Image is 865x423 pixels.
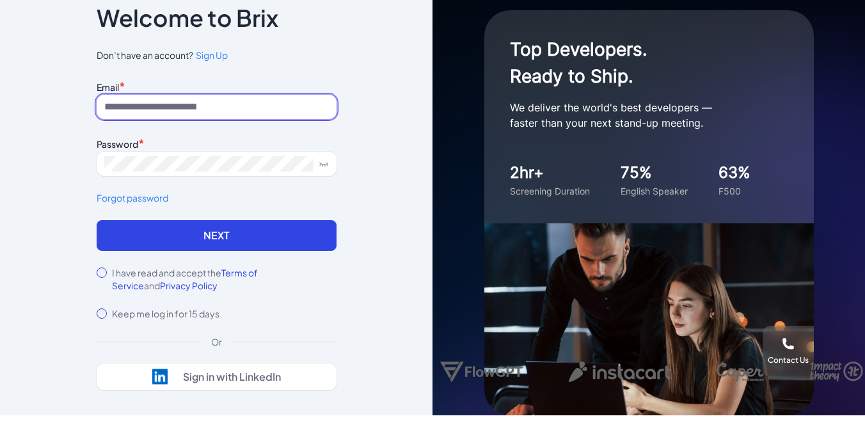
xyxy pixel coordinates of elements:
h1: Top Developers. Ready to Ship. [510,36,766,90]
label: Password [97,138,138,150]
div: English Speaker [621,184,688,198]
p: Welcome to Brix [97,8,278,28]
label: Keep me log in for 15 days [112,307,219,320]
span: Terms of Service [112,267,258,291]
button: Contact Us [763,326,814,377]
span: Sign Up [196,49,228,61]
div: Sign in with LinkedIn [183,371,281,383]
button: Sign in with LinkedIn [97,363,337,390]
div: 2hr+ [510,161,590,184]
div: Or [201,335,232,348]
p: We deliver the world's best developers — faster than your next stand-up meeting. [510,100,766,131]
div: F500 [718,184,750,198]
label: Email [97,81,119,93]
div: Screening Duration [510,184,590,198]
a: Forgot password [97,191,337,205]
div: Contact Us [768,355,809,365]
a: Sign Up [193,49,228,62]
span: Don’t have an account? [97,49,337,62]
label: I have read and accept the and [112,266,337,292]
div: 75% [621,161,688,184]
span: Privacy Policy [160,280,218,291]
div: 63% [718,161,750,184]
button: Next [97,220,337,251]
